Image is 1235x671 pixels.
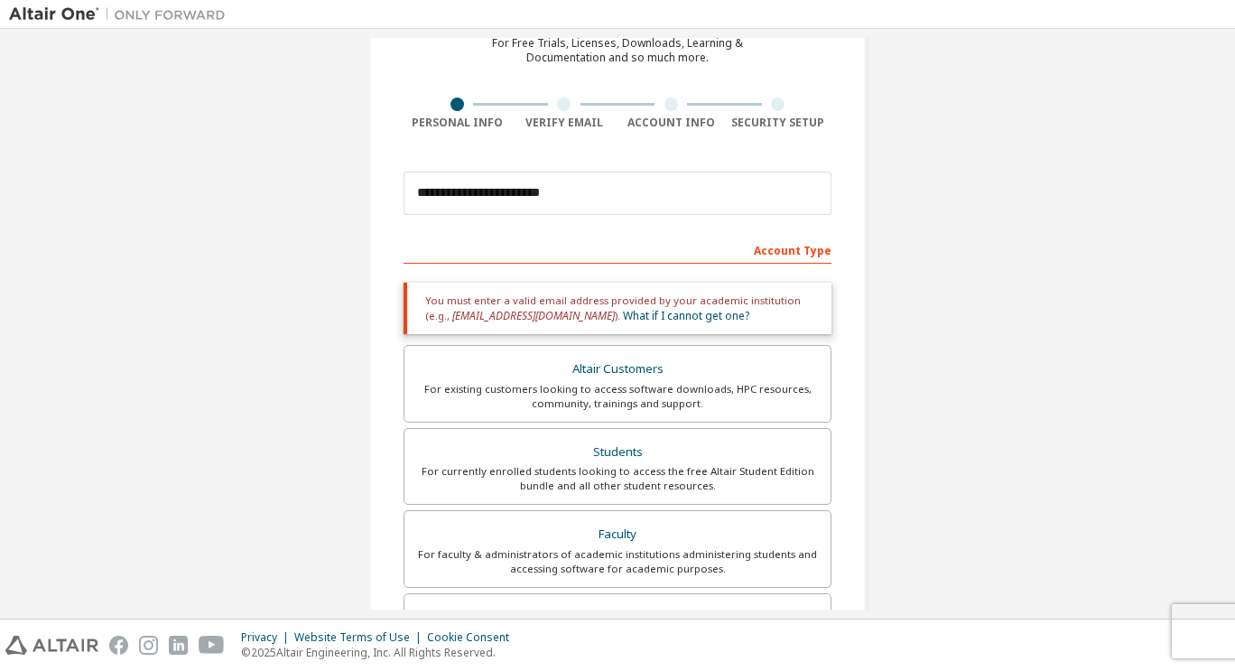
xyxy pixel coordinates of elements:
img: youtube.svg [199,636,225,655]
img: instagram.svg [139,636,158,655]
div: For existing customers looking to access software downloads, HPC resources, community, trainings ... [415,382,820,411]
div: You must enter a valid email address provided by your academic institution (e.g., ). [404,283,831,334]
div: Altair Customers [415,357,820,382]
div: Everyone else [415,605,820,630]
div: Faculty [415,522,820,547]
div: Security Setup [725,116,832,130]
div: Cookie Consent [427,630,520,645]
p: © 2025 Altair Engineering, Inc. All Rights Reserved. [241,645,520,660]
div: For Free Trials, Licenses, Downloads, Learning & Documentation and so much more. [492,36,743,65]
div: Students [415,440,820,465]
div: Privacy [241,630,294,645]
img: Altair One [9,5,235,23]
img: linkedin.svg [169,636,188,655]
div: For faculty & administrators of academic institutions administering students and accessing softwa... [415,547,820,576]
div: Website Terms of Use [294,630,427,645]
img: facebook.svg [109,636,128,655]
a: What if I cannot get one? [623,308,749,323]
div: Personal Info [404,116,511,130]
div: Verify Email [511,116,618,130]
span: [EMAIL_ADDRESS][DOMAIN_NAME] [452,308,615,323]
img: altair_logo.svg [5,636,98,655]
div: For currently enrolled students looking to access the free Altair Student Edition bundle and all ... [415,464,820,493]
div: Account Type [404,235,831,264]
div: Account Info [617,116,725,130]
